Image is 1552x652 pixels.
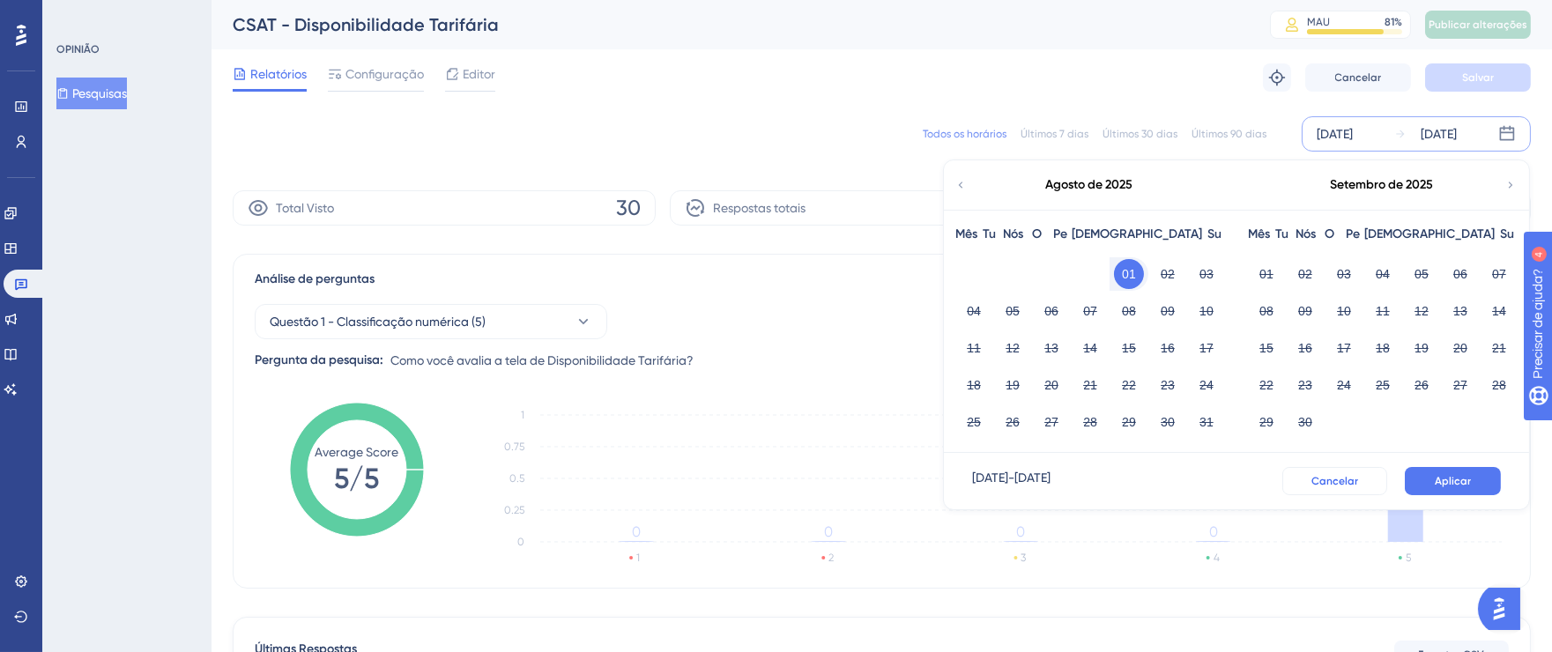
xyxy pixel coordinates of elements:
font: 19 [1006,378,1020,392]
button: 21 [1075,370,1105,400]
button: 14 [1075,333,1105,363]
font: Tu [1275,226,1288,241]
button: 28 [1484,370,1514,400]
font: [DEMOGRAPHIC_DATA] [1072,226,1202,241]
button: 30 [1153,407,1183,437]
font: 29 [1259,415,1274,429]
font: Cancelar [1335,71,1382,84]
button: 18 [959,370,989,400]
font: 18 [1376,341,1390,355]
font: 03 [1199,267,1214,281]
tspan: 5/5 [335,462,380,495]
font: 12 [1415,304,1429,318]
button: 29 [1251,407,1281,437]
font: 04 [967,304,981,318]
font: Todos os horários [923,128,1006,140]
font: 21 [1492,341,1506,355]
button: 24 [1192,370,1222,400]
font: Editor [463,67,495,81]
font: Agosto de 2025 [1046,177,1133,192]
button: 23 [1290,370,1320,400]
button: 14 [1484,296,1514,326]
font: 16 [1161,341,1175,355]
button: 21 [1484,333,1514,363]
button: 08 [1251,296,1281,326]
button: 25 [1368,370,1398,400]
font: [DATE] [1014,470,1051,485]
font: 13 [1453,304,1467,318]
font: 02 [1298,267,1312,281]
button: 27 [1445,370,1475,400]
font: 15 [1122,341,1136,355]
font: 01 [1259,267,1274,281]
font: [DATE] [1317,127,1353,141]
font: 04 [1376,267,1390,281]
button: 07 [1484,259,1514,289]
font: Configuração [345,67,424,81]
font: Precisar de ajuda? [41,8,152,21]
button: 31 [1192,407,1222,437]
button: Publicar alterações [1425,11,1531,39]
button: Questão 1 - Classificação numérica (5) [255,304,607,339]
font: Su [1207,226,1222,241]
tspan: 0 [824,523,833,540]
font: 03 [1337,267,1351,281]
font: 05 [1006,304,1020,318]
font: Cancelar [1311,475,1358,487]
font: Últimos 90 dias [1192,128,1266,140]
tspan: 0.75 [504,441,524,453]
font: % [1394,16,1402,28]
button: 08 [1114,296,1144,326]
font: 10 [1199,304,1214,318]
font: MAU [1307,16,1330,28]
button: 23 [1153,370,1183,400]
font: 27 [1044,415,1058,429]
button: 09 [1290,296,1320,326]
button: 28 [1075,407,1105,437]
font: Total Visto [276,201,334,215]
button: 25 [959,407,989,437]
font: Últimos 30 dias [1103,128,1177,140]
button: 19 [998,370,1028,400]
button: 15 [1114,333,1144,363]
font: 19 [1415,341,1429,355]
button: 11 [1368,296,1398,326]
font: 13 [1044,341,1058,355]
font: 28 [1492,378,1506,392]
font: 81 [1385,16,1394,28]
font: 25 [967,415,981,429]
font: 12 [1006,341,1020,355]
button: 17 [1329,333,1359,363]
font: Questão 1 - Classificação numérica (5) [270,315,486,329]
font: 23 [1161,378,1175,392]
button: 16 [1290,333,1320,363]
button: 05 [998,296,1028,326]
font: OPINIÃO [56,43,100,56]
font: Últimos 7 dias [1021,128,1088,140]
text: 1 [636,552,640,564]
font: 4 [164,11,169,20]
font: - [1008,470,1014,485]
button: 24 [1329,370,1359,400]
font: 22 [1122,378,1136,392]
font: Setembro de 2025 [1331,177,1434,192]
font: Pe [1053,226,1067,241]
button: 13 [1445,296,1475,326]
font: 20 [1453,341,1467,355]
font: 08 [1259,304,1274,318]
button: Aplicar [1405,467,1501,495]
font: Nós [1296,226,1316,241]
button: 17 [1192,333,1222,363]
font: 17 [1337,341,1351,355]
font: 07 [1492,267,1506,281]
button: 03 [1192,259,1222,289]
tspan: 0.25 [504,504,524,516]
button: Cancelar [1305,63,1411,92]
button: 02 [1290,259,1320,289]
tspan: 0 [1016,523,1025,540]
font: 22 [1259,378,1274,392]
button: 26 [998,407,1028,437]
font: 27 [1453,378,1467,392]
button: 15 [1251,333,1281,363]
font: 30 [616,196,641,220]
